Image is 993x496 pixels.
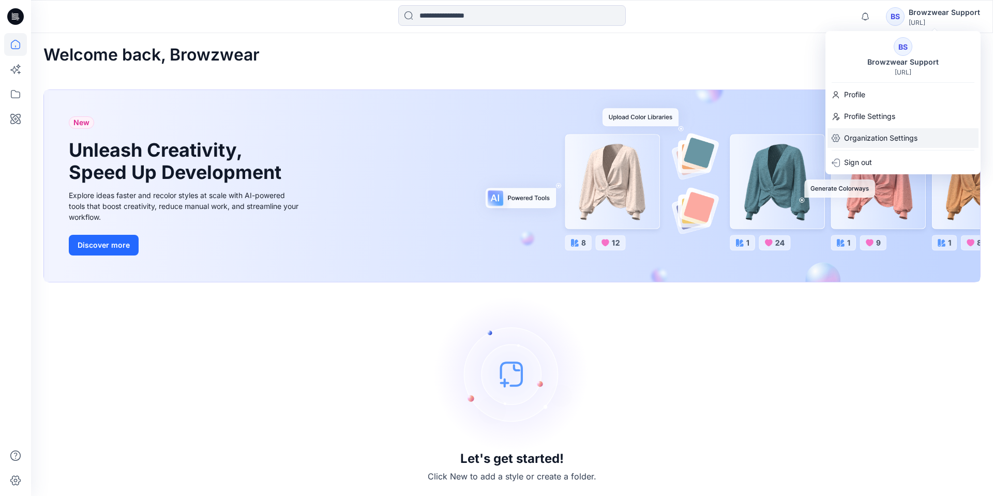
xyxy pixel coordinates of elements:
[886,7,905,26] div: BS
[825,107,981,126] a: Profile Settings
[460,452,564,466] h3: Let's get started!
[69,235,302,255] a: Discover more
[844,85,865,104] p: Profile
[69,190,302,222] div: Explore ideas faster and recolor styles at scale with AI-powered tools that boost creativity, red...
[861,56,945,68] div: Browzwear Support
[844,128,917,148] p: Organization Settings
[895,68,911,76] div: [URL]
[909,6,980,19] div: Browzwear Support
[428,470,596,483] p: Click New to add a style or create a folder.
[909,19,980,26] div: [URL]
[844,153,872,172] p: Sign out
[825,85,981,104] a: Profile
[69,235,139,255] button: Discover more
[73,116,89,129] span: New
[844,107,895,126] p: Profile Settings
[434,296,590,452] img: empty-state-image.svg
[894,37,912,56] div: BS
[43,46,260,65] h2: Welcome back, Browzwear
[825,128,981,148] a: Organization Settings
[69,139,286,184] h1: Unleash Creativity, Speed Up Development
